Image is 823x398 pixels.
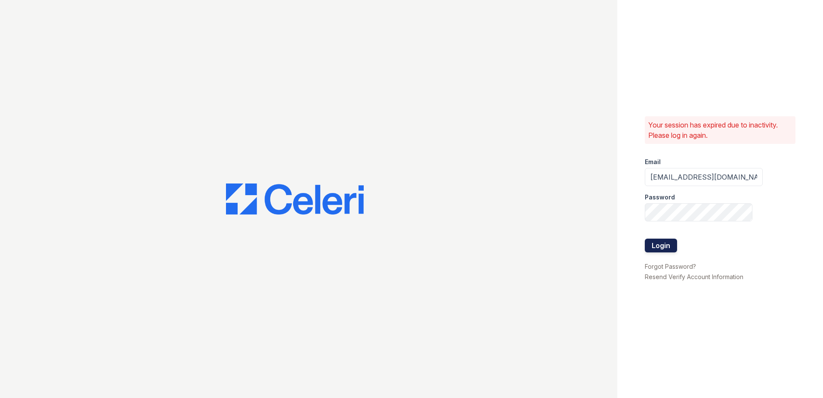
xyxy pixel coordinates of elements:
[226,183,364,215] img: CE_Logo_Blue-a8612792a0a2168367f1c8372b55b34899dd931a85d93a1a3d3e32e68fde9ad4.png
[648,120,792,140] p: Your session has expired due to inactivity. Please log in again.
[645,263,696,270] a: Forgot Password?
[645,158,661,166] label: Email
[645,239,677,252] button: Login
[645,193,675,202] label: Password
[645,273,743,280] a: Resend Verify Account Information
